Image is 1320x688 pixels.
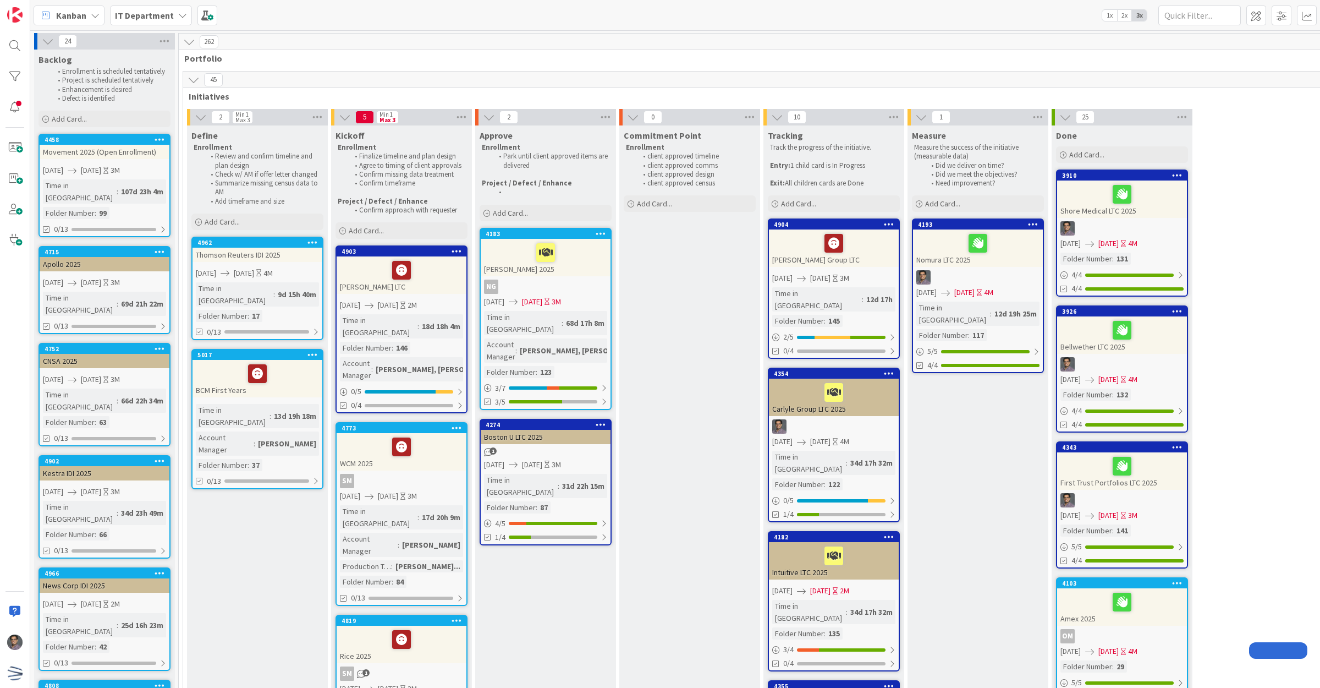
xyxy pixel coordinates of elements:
span: : [273,288,275,301]
div: 4/4 [1057,404,1187,418]
div: 4343 [1062,444,1187,451]
div: [PERSON_NAME], [PERSON_NAME] [517,345,643,357]
div: Time in [GEOGRAPHIC_DATA] [196,404,269,428]
a: 4458Movement 2025 (Open Enrollment)[DATE][DATE]3MTime in [GEOGRAPHIC_DATA]:107d 23h 4mFolder Numb... [38,134,170,237]
div: 4715Apollo 2025 [40,247,169,271]
div: 4M [263,267,273,279]
div: 9d 15h 40m [275,288,319,301]
div: Apollo 2025 [40,257,169,271]
div: 4183 [481,229,610,239]
div: 13d 19h 18m [271,410,319,422]
a: 4343First Trust Portfolios LTC 2025CS[DATE][DATE]3MFolder Number:1415/54/4 [1056,441,1188,569]
div: 3M [111,486,120,498]
div: Folder Number [1060,253,1112,265]
span: [DATE] [1098,510,1119,521]
a: 4966News Corp IDI 2025[DATE][DATE]2MTime in [GEOGRAPHIC_DATA]:25d 16h 23mFolder Number:420/13 [38,567,170,671]
span: : [95,416,96,428]
span: Add Card... [781,199,816,209]
div: 4M [984,287,993,298]
div: 4M [840,436,849,447]
span: 1/4 [783,509,794,520]
div: Time in [GEOGRAPHIC_DATA] [916,302,990,326]
span: : [536,501,537,514]
div: 4343First Trust Portfolios LTC 2025 [1057,443,1187,490]
div: 4903 [342,248,466,255]
div: Folder Number [1060,525,1112,537]
span: [DATE] [1060,510,1081,521]
span: [DATE] [43,374,63,385]
div: 4/5 [481,517,610,531]
a: 4183[PERSON_NAME] 2025NG[DATE][DATE]3MTime in [GEOGRAPHIC_DATA]:68d 17h 8mAccount Manager:[PERSON... [480,228,612,410]
div: 122 [826,478,843,490]
a: 4752CNSA 2025[DATE][DATE]3MTime in [GEOGRAPHIC_DATA]:66d 22h 34mFolder Number:630/13 [38,343,170,446]
span: [DATE] [916,287,937,298]
div: Carlyle Group LTC 2025 [769,379,899,416]
span: [DATE] [772,585,793,597]
div: 34d 23h 49m [118,507,166,519]
div: Shore Medical LTC 2025 [1057,181,1187,218]
span: : [248,310,249,322]
div: 17 [249,310,262,322]
div: 4103 [1062,580,1187,587]
div: Folder Number [484,366,536,378]
a: 3910Shore Medical LTC 2025CS[DATE][DATE]4MFolder Number:1314/44/4 [1056,170,1188,297]
span: [DATE] [378,299,398,311]
span: [DATE] [1098,238,1119,249]
span: 4/4 [1071,419,1082,430]
div: 145 [826,315,843,327]
span: [DATE] [340,299,360,311]
div: 4903[PERSON_NAME] LTC [337,247,466,294]
div: 4904[PERSON_NAME] Group LTC [769,220,899,267]
span: [DATE] [1098,374,1119,385]
span: Add Card... [925,199,960,209]
div: 3926 [1057,307,1187,316]
img: Visit kanbanzone.com [7,7,23,23]
div: 4182 [774,533,899,541]
div: 107d 23h 4m [118,185,166,198]
div: 5017 [193,350,322,360]
div: 4773 [342,424,466,432]
span: 0/13 [54,223,68,235]
div: 2/5 [769,330,899,344]
div: CS [1057,221,1187,236]
div: Time in [GEOGRAPHIC_DATA] [340,314,417,338]
div: 4193Nomura LTC 2025 [913,220,1043,267]
div: NG [484,280,498,294]
div: Folder Number [43,416,95,428]
div: 69d 21h 22m [118,298,166,310]
div: 2M [408,299,417,311]
div: Folder Number [43,528,95,540]
span: : [824,315,826,327]
div: Account Manager [340,533,398,557]
div: 3/7 [481,381,610,395]
div: 4193 [913,220,1043,230]
div: NG [481,280,610,294]
div: 4962Thomson Reuters IDI 2025 [193,238,322,262]
img: CS [1060,221,1075,236]
div: 12d 19h 25m [992,308,1039,320]
span: 4/4 [1071,555,1082,566]
span: [DATE] [810,436,831,447]
div: CS [913,270,1043,285]
div: 4966 [40,569,169,578]
div: 4183 [486,230,610,238]
div: Intuitive LTC 2025 [769,542,899,580]
div: 66d 22h 34m [118,395,166,407]
div: Time in [GEOGRAPHIC_DATA] [196,282,273,307]
div: CS [1057,357,1187,372]
span: 5 / 5 [927,346,938,357]
div: 4903 [337,247,466,256]
img: CS [772,419,787,434]
span: 4 / 4 [1071,405,1082,417]
span: : [536,366,537,378]
div: 37 [249,459,262,471]
a: 4182Intuitive LTC 2025[DATE][DATE]2MTime in [GEOGRAPHIC_DATA]:34d 17h 32mFolder Number:1353/40/4 [768,531,900,671]
div: 3M [111,165,120,176]
div: 5017 [197,351,322,359]
div: 4193 [918,221,1043,228]
div: CNSA 2025 [40,354,169,368]
span: [DATE] [810,272,831,284]
span: : [846,457,848,469]
div: 3910Shore Medical LTC 2025 [1057,171,1187,218]
span: : [398,539,399,551]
